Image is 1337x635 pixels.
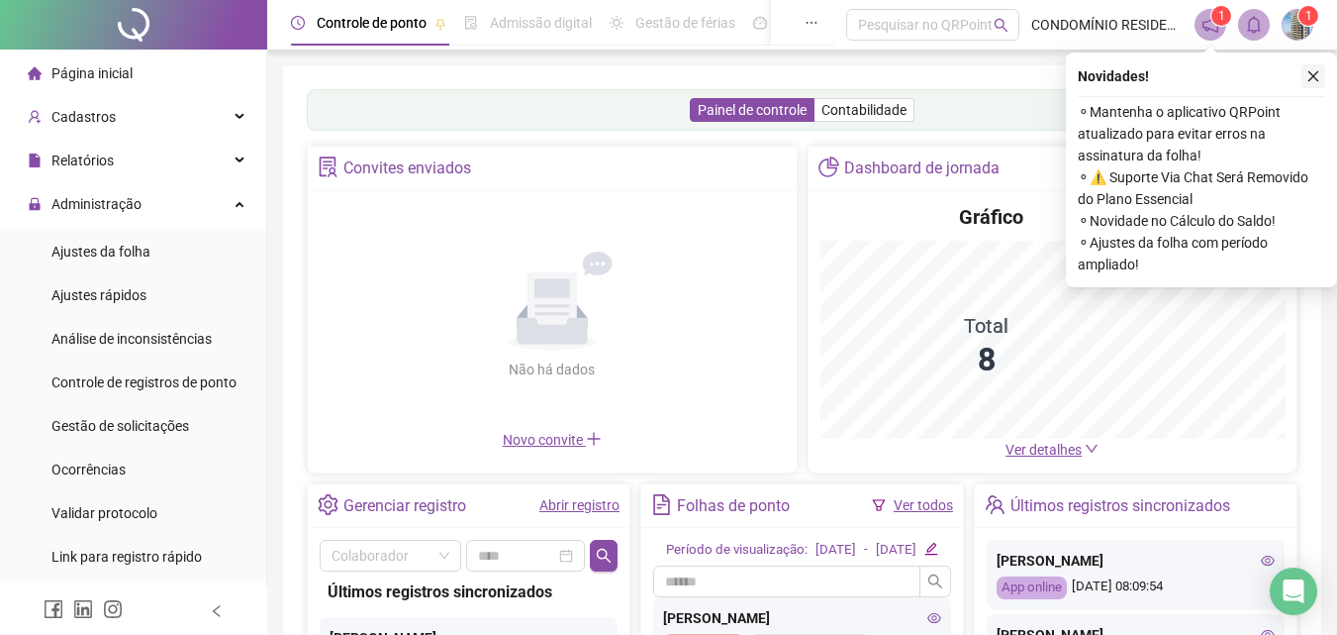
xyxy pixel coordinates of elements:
[959,203,1023,231] h4: Gráfico
[815,540,856,561] div: [DATE]
[651,494,672,515] span: file-text
[677,489,790,523] div: Folhas de ponto
[1218,9,1225,23] span: 1
[464,16,478,30] span: file-done
[51,109,116,125] span: Cadastros
[753,16,767,30] span: dashboard
[318,494,338,515] span: setting
[317,15,427,31] span: Controle de ponto
[343,152,471,185] div: Convites enviados
[1078,101,1325,166] span: ⚬ Mantenha o aplicativo QRPoint atualizado para evitar erros na assinatura da folha!
[51,418,189,434] span: Gestão de solicitações
[1078,232,1325,275] span: ⚬ Ajustes da folha com período ampliado!
[73,599,93,619] span: linkedin
[927,574,943,589] span: search
[821,102,907,118] span: Contabilidade
[291,16,305,30] span: clock-circle
[818,157,839,177] span: pie-chart
[1283,10,1312,40] img: 1350
[1261,554,1275,568] span: eye
[663,607,941,629] div: [PERSON_NAME]
[1078,65,1149,87] span: Novidades !
[1270,568,1317,615] div: Open Intercom Messenger
[1201,16,1219,34] span: notification
[28,66,42,80] span: home
[51,374,237,390] span: Controle de registros de ponto
[503,432,602,448] span: Novo convite
[1031,14,1183,36] span: CONDOMÍNIO RESIDENCIAL [PERSON_NAME]
[586,431,602,447] span: plus
[596,548,612,564] span: search
[44,599,63,619] span: facebook
[461,359,643,380] div: Não há dados
[51,287,146,303] span: Ajustes rápidos
[51,331,212,347] span: Análise de inconsistências
[872,498,886,512] span: filter
[1078,210,1325,232] span: ⚬ Novidade no Cálculo do Saldo!
[994,18,1008,33] span: search
[997,550,1275,572] div: [PERSON_NAME]
[51,462,126,477] span: Ocorrências
[1078,166,1325,210] span: ⚬ ⚠️ Suporte Via Chat Será Removido do Plano Essencial
[103,599,123,619] span: instagram
[997,577,1275,599] div: [DATE] 08:09:54
[328,580,610,604] div: Últimos registros sincronizados
[1085,442,1098,456] span: down
[985,494,1005,515] span: team
[805,16,818,30] span: ellipsis
[51,549,202,565] span: Link para registro rápido
[28,110,42,124] span: user-add
[490,15,592,31] span: Admissão digital
[666,540,808,561] div: Período de visualização:
[51,196,142,212] span: Administração
[997,577,1067,599] div: App online
[51,505,157,521] span: Validar protocolo
[1005,442,1082,458] span: Ver detalhes
[698,102,807,118] span: Painel de controle
[51,244,150,260] span: Ajustes da folha
[51,65,133,81] span: Página inicial
[1211,6,1231,26] sup: 1
[28,197,42,211] span: lock
[1305,9,1312,23] span: 1
[51,153,114,168] span: Relatórios
[864,540,868,561] div: -
[924,542,937,555] span: edit
[1298,6,1318,26] sup: Atualize o seu contato no menu Meus Dados
[1010,489,1230,523] div: Últimos registros sincronizados
[434,18,446,30] span: pushpin
[894,497,953,513] a: Ver todos
[927,611,941,625] span: eye
[1005,442,1098,458] a: Ver detalhes down
[539,497,620,513] a: Abrir registro
[610,16,623,30] span: sun
[28,154,42,167] span: file
[1245,16,1263,34] span: bell
[343,489,466,523] div: Gerenciar registro
[318,157,338,177] span: solution
[876,540,916,561] div: [DATE]
[844,152,1000,185] div: Dashboard de jornada
[1306,69,1320,83] span: close
[635,15,735,31] span: Gestão de férias
[210,604,224,618] span: left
